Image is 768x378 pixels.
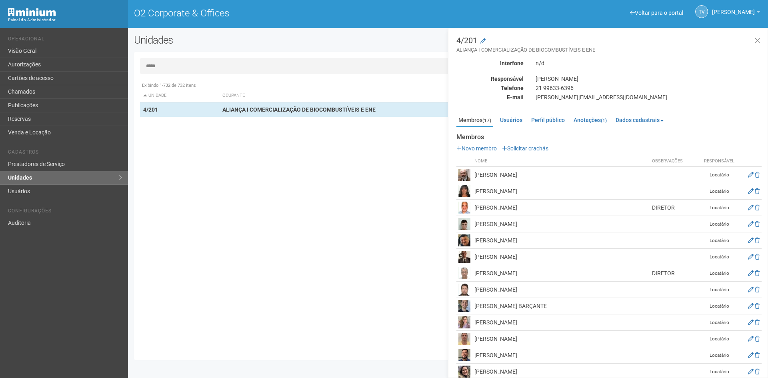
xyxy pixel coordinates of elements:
[529,114,567,126] a: Perfil público
[472,298,650,314] td: [PERSON_NAME] BARÇANTE
[748,270,754,276] a: Editar membro
[458,267,470,279] img: user.png
[143,106,158,113] strong: 4/201
[8,16,122,24] div: Painel do Administrador
[502,145,548,152] a: Solicitar crachás
[755,336,760,342] a: Excluir membro
[755,237,760,244] a: Excluir membro
[456,134,762,141] strong: Membros
[456,46,762,54] small: ALIANÇA I COMERCIALIZAÇÃO DE BIOCOMBUSTÍVEIS E ENE
[614,114,666,126] a: Dados cadastrais
[458,300,470,312] img: user.png
[8,8,56,16] img: Minium
[650,265,700,282] td: DIRETOR
[755,319,760,326] a: Excluir membro
[134,34,389,46] h2: Unidades
[472,331,650,347] td: [PERSON_NAME]
[472,232,650,249] td: [PERSON_NAME]
[472,314,650,331] td: [PERSON_NAME]
[699,183,739,200] td: Locatário
[472,216,650,232] td: [PERSON_NAME]
[748,303,754,309] a: Editar membro
[755,254,760,260] a: Excluir membro
[482,118,491,123] small: (17)
[472,183,650,200] td: [PERSON_NAME]
[748,204,754,211] a: Editar membro
[699,232,739,249] td: Locatário
[699,156,739,167] th: Responsável
[134,8,442,18] h1: O2 Corporate & Offices
[472,347,650,364] td: [PERSON_NAME]
[755,204,760,211] a: Excluir membro
[755,270,760,276] a: Excluir membro
[140,89,219,102] th: Unidade: activate to sort column descending
[699,331,739,347] td: Locatário
[472,265,650,282] td: [PERSON_NAME]
[450,84,530,92] div: Telefone
[748,188,754,194] a: Editar membro
[699,216,739,232] td: Locatário
[630,10,683,16] a: Voltar para o portal
[450,60,530,67] div: Interfone
[530,94,768,101] div: [PERSON_NAME][EMAIL_ADDRESS][DOMAIN_NAME]
[699,200,739,216] td: Locatário
[699,249,739,265] td: Locatário
[458,349,470,361] img: user.png
[472,167,650,183] td: [PERSON_NAME]
[748,254,754,260] a: Editar membro
[748,172,754,178] a: Editar membro
[219,89,491,102] th: Ocupante: activate to sort column ascending
[712,10,760,16] a: [PERSON_NAME]
[748,221,754,227] a: Editar membro
[755,368,760,375] a: Excluir membro
[748,352,754,358] a: Editar membro
[458,251,470,263] img: user.png
[699,314,739,331] td: Locatário
[498,114,524,126] a: Usuários
[699,265,739,282] td: Locatário
[755,303,760,309] a: Excluir membro
[458,185,470,197] img: user.png
[712,1,755,15] span: Thayane Vasconcelos Torres
[755,221,760,227] a: Excluir membro
[8,208,122,216] li: Configurações
[755,352,760,358] a: Excluir membro
[480,37,486,45] a: Modificar a unidade
[695,5,708,18] a: TV
[755,172,760,178] a: Excluir membro
[456,145,497,152] a: Novo membro
[748,237,754,244] a: Editar membro
[748,319,754,326] a: Editar membro
[472,282,650,298] td: [PERSON_NAME]
[699,298,739,314] td: Locatário
[8,36,122,44] li: Operacional
[450,75,530,82] div: Responsável
[456,36,762,54] h3: 4/201
[458,234,470,246] img: user.png
[8,149,122,158] li: Cadastros
[458,169,470,181] img: user.png
[458,218,470,230] img: user.png
[140,82,756,89] div: Exibindo 1-732 de 732 itens
[450,94,530,101] div: E-mail
[699,282,739,298] td: Locatário
[458,284,470,296] img: user.png
[699,167,739,183] td: Locatário
[530,84,768,92] div: 21 99633-6396
[755,286,760,293] a: Excluir membro
[458,366,470,378] img: user.png
[472,200,650,216] td: [PERSON_NAME]
[456,114,493,127] a: Membros(17)
[650,200,700,216] td: DIRETOR
[755,188,760,194] a: Excluir membro
[572,114,609,126] a: Anotações(1)
[530,75,768,82] div: [PERSON_NAME]
[472,249,650,265] td: [PERSON_NAME]
[699,347,739,364] td: Locatário
[748,368,754,375] a: Editar membro
[458,202,470,214] img: user.png
[601,118,607,123] small: (1)
[748,286,754,293] a: Editar membro
[222,106,376,113] strong: ALIANÇA I COMERCIALIZAÇÃO DE BIOCOMBUSTÍVEIS E ENE
[458,316,470,328] img: user.png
